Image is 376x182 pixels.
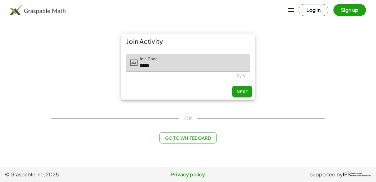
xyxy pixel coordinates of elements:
[159,132,216,143] button: Go to Whiteboard
[127,171,249,178] a: Privacy policy
[343,171,371,178] a: IESInstitute ofEducation Sciences
[343,172,351,178] span: IES
[121,34,255,49] div: Join Activity
[299,4,328,16] button: Log in
[184,115,192,122] span: OR
[310,171,343,178] span: supported by
[5,171,127,178] span: © Graspable Inc, 2025
[237,74,245,78] div: 5 / 5
[333,4,366,16] button: Sign up
[237,89,248,94] span: Next
[232,86,252,97] button: Next
[165,135,211,141] span: Go to Whiteboard
[351,173,371,177] span: Institute of Education Sciences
